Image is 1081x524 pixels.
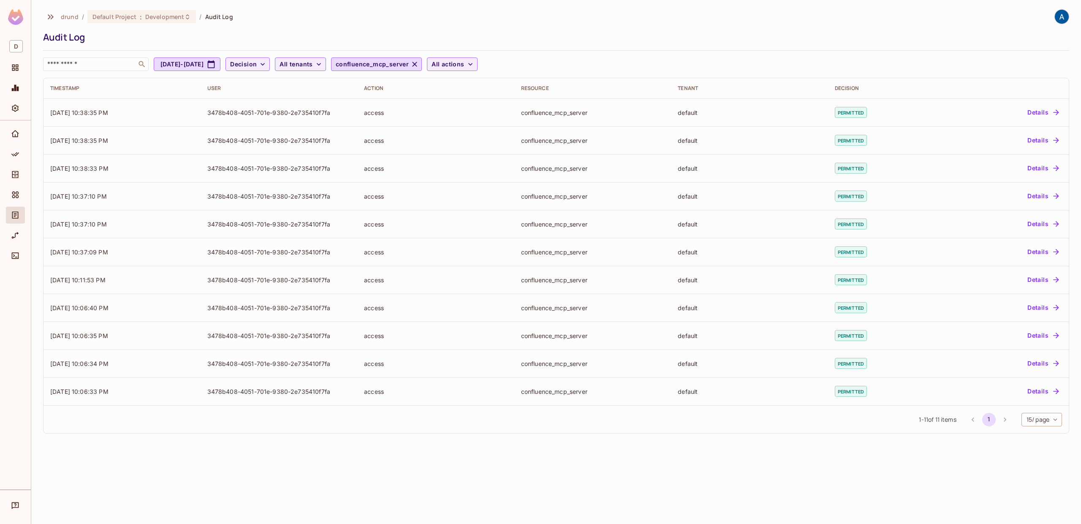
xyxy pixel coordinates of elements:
div: access [364,192,508,200]
div: default [678,136,821,145]
button: Details [1024,301,1062,314]
span: [DATE] 10:37:10 PM [50,193,107,200]
button: All actions [427,57,477,71]
span: [DATE] 10:38:35 PM [50,109,108,116]
img: Andrew Reeves [1055,10,1069,24]
li: / [82,13,84,21]
div: 3478b408-4051-701e-9380-2e735410f7fa [207,192,351,200]
span: confluence_mcp_server [336,59,409,70]
button: Details [1024,329,1062,342]
button: Details [1024,106,1062,119]
div: Monitoring [6,79,25,96]
nav: pagination navigation [965,413,1013,426]
span: [DATE] 10:37:10 PM [50,221,107,228]
span: permitted [835,386,867,397]
div: default [678,360,821,368]
div: confluence_mcp_server [521,164,665,172]
div: confluence_mcp_server [521,276,665,284]
span: permitted [835,246,867,257]
div: access [364,276,508,284]
button: confluence_mcp_server [331,57,422,71]
div: confluence_mcp_server [521,248,665,256]
div: default [678,248,821,256]
li: / [199,13,201,21]
span: permitted [835,330,867,341]
div: default [678,332,821,340]
div: access [364,164,508,172]
div: Audit Log [43,31,1065,44]
span: 1 - 11 of 11 items [919,415,956,424]
div: Help & Updates [6,497,25,514]
div: access [364,304,508,312]
button: Details [1024,357,1062,370]
span: All actions [432,59,464,70]
span: [DATE] 10:06:40 PM [50,304,109,311]
button: Decision [225,57,270,71]
span: permitted [835,135,867,146]
div: Elements [6,186,25,203]
div: Projects [6,59,25,76]
button: Details [1024,217,1062,231]
span: [DATE] 10:06:33 PM [50,388,109,395]
div: 3478b408-4051-701e-9380-2e735410f7fa [207,360,351,368]
div: Directory [6,166,25,183]
div: default [678,164,821,172]
div: confluence_mcp_server [521,136,665,145]
div: confluence_mcp_server [521,220,665,228]
div: 3478b408-4051-701e-9380-2e735410f7fa [207,220,351,228]
div: access [364,109,508,117]
div: confluence_mcp_server [521,332,665,340]
div: 3478b408-4051-701e-9380-2e735410f7fa [207,332,351,340]
button: Details [1024,245,1062,259]
span: the active workspace [61,13,79,21]
div: Workspace: drund [6,37,25,56]
button: Details [1024,385,1062,398]
div: Connect [6,247,25,264]
span: Default Project [92,13,136,21]
div: Timestamp [50,85,194,92]
span: permitted [835,191,867,202]
span: [DATE] 10:37:09 PM [50,248,108,256]
span: [DATE] 10:06:35 PM [50,332,108,339]
div: Resource [521,85,665,92]
div: 3478b408-4051-701e-9380-2e735410f7fa [207,248,351,256]
div: access [364,136,508,145]
span: Audit Log [205,13,233,21]
span: : [139,14,142,20]
div: default [678,109,821,117]
div: 15 / page [1021,413,1062,426]
span: permitted [835,107,867,118]
span: Decision [230,59,257,70]
div: confluence_mcp_server [521,192,665,200]
div: 3478b408-4051-701e-9380-2e735410f7fa [207,304,351,312]
div: URL Mapping [6,227,25,244]
span: All tenants [280,59,312,70]
div: default [678,276,821,284]
span: permitted [835,218,867,229]
span: [DATE] 10:38:33 PM [50,165,109,172]
button: All tenants [275,57,326,71]
span: permitted [835,163,867,174]
div: confluence_mcp_server [521,360,665,368]
button: Details [1024,273,1062,287]
div: access [364,248,508,256]
span: permitted [835,302,867,313]
button: Details [1024,134,1062,147]
div: Tenant [678,85,821,92]
div: confluence_mcp_server [521,109,665,117]
div: Audit Log [6,207,25,224]
div: default [678,192,821,200]
div: 3478b408-4051-701e-9380-2e735410f7fa [207,388,351,396]
span: permitted [835,274,867,285]
button: [DATE]-[DATE] [154,57,220,71]
img: SReyMgAAAABJRU5ErkJggg== [8,9,23,25]
div: confluence_mcp_server [521,388,665,396]
button: page 1 [982,413,996,426]
div: Policy [6,146,25,163]
div: Action [364,85,508,92]
div: User [207,85,351,92]
span: D [9,40,23,52]
div: access [364,360,508,368]
div: default [678,220,821,228]
span: [DATE] 10:38:35 PM [50,137,108,144]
